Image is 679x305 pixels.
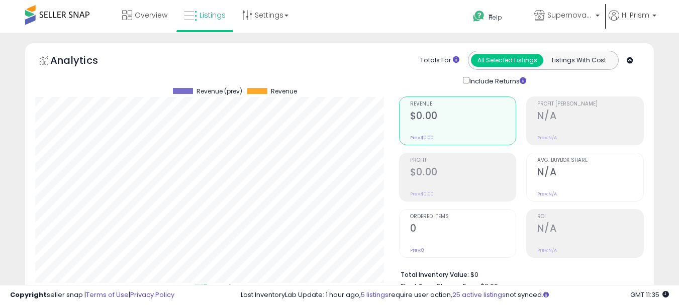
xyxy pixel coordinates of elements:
[471,54,543,67] button: All Selected Listings
[200,10,226,20] span: Listings
[10,290,174,300] div: seller snap | |
[537,101,643,107] span: Profit [PERSON_NAME]
[537,110,643,124] h2: N/A
[537,135,557,141] small: Prev: N/A
[410,158,516,163] span: Profit
[410,101,516,107] span: Revenue
[410,223,516,236] h2: 0
[130,290,174,299] a: Privacy Policy
[537,223,643,236] h2: N/A
[271,88,297,95] span: Revenue
[537,158,643,163] span: Avg. Buybox Share
[622,10,649,20] span: Hi Prism
[50,53,118,70] h5: Analytics
[401,268,636,280] li: $0
[410,247,424,253] small: Prev: 0
[543,54,615,67] button: Listings With Cost
[401,270,469,279] b: Total Inventory Value:
[547,10,593,20] span: Supernova Co.
[10,290,47,299] strong: Copyright
[465,3,525,33] a: Help
[410,191,434,197] small: Prev: $0.00
[420,56,459,65] div: Totals For
[410,166,516,180] h2: $0.00
[410,135,434,141] small: Prev: $0.00
[135,10,167,20] span: Overview
[361,290,389,299] a: 5 listings
[241,290,669,300] div: Last InventoryLab Update: 1 hour ago, require user action, not synced.
[197,88,242,95] span: Revenue (prev)
[489,13,502,22] span: Help
[455,75,538,86] div: Include Returns
[537,214,643,220] span: ROI
[86,290,129,299] a: Terms of Use
[537,166,643,180] h2: N/A
[472,10,485,23] i: Get Help
[537,191,557,197] small: Prev: N/A
[630,290,669,299] span: 2025-08-17 11:35 GMT
[410,214,516,220] span: Ordered Items
[410,110,516,124] h2: $0.00
[537,247,557,253] small: Prev: N/A
[609,10,656,33] a: Hi Prism
[452,290,506,299] a: 25 active listings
